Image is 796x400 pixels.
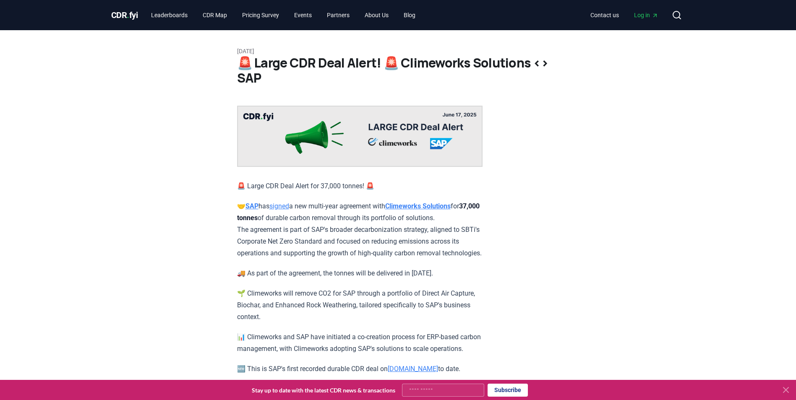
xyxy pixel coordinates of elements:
[237,180,483,192] p: 🚨 Large CDR Deal Alert for 37,000 tonnes! 🚨
[237,268,483,279] p: 🚚 As part of the agreement, the tonnes will be delivered in [DATE].
[237,363,483,375] p: 🆕 This is SAP's first recorded durable CDR deal on to date.
[237,331,483,355] p: 📊 Climeworks and SAP have initiated a co-creation process for ERP-based carbon management, with C...
[196,8,234,23] a: CDR Map
[237,288,483,323] p: 🌱 Climeworks will remove CO2 for SAP through a portfolio of Direct Air Capture, Biochar, and Enha...
[237,47,559,55] p: [DATE]
[245,202,258,210] a: SAP
[584,8,665,23] nav: Main
[634,11,658,19] span: Log in
[111,9,138,21] a: CDR.fyi
[237,200,483,259] p: 🤝 has a new multi-year agreement with for of durable carbon removal through its portfolio of solu...
[358,8,395,23] a: About Us
[144,8,422,23] nav: Main
[144,8,194,23] a: Leaderboards
[235,8,286,23] a: Pricing Survey
[237,55,559,86] h1: 🚨 Large CDR Deal Alert! 🚨 Climeworks Solutions <> SAP
[627,8,665,23] a: Log in
[111,10,138,20] span: CDR fyi
[269,202,289,210] a: signed
[385,202,451,210] a: Climeworks Solutions
[320,8,356,23] a: Partners
[397,8,422,23] a: Blog
[584,8,626,23] a: Contact us
[237,106,483,167] img: blog post image
[287,8,318,23] a: Events
[388,365,438,373] a: [DOMAIN_NAME]
[127,10,129,20] span: .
